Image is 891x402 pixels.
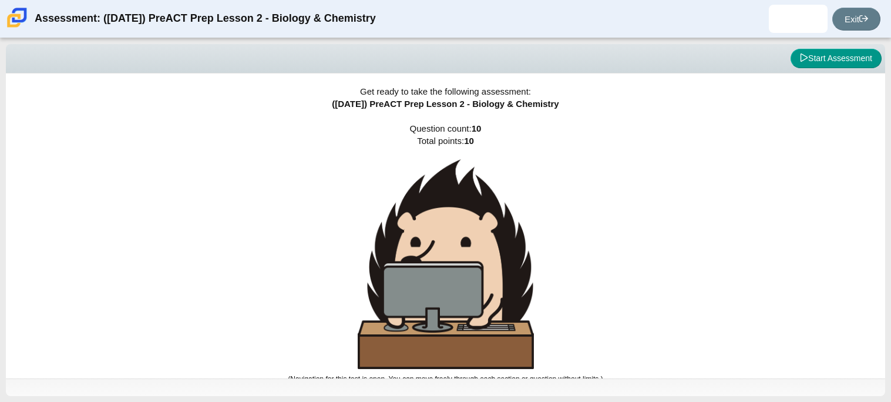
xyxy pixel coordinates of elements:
[5,22,29,32] a: Carmen School of Science & Technology
[288,123,603,383] span: Question count: Total points:
[832,8,880,31] a: Exit
[358,159,534,369] img: hedgehog-behind-computer-large.png
[789,9,808,28] img: najma.ali.pvG3ew
[35,5,376,33] div: Assessment: ([DATE]) PreACT Prep Lesson 2 - Biology & Chemistry
[360,86,531,96] span: Get ready to take the following assessment:
[472,123,482,133] b: 10
[332,99,559,109] span: ([DATE]) PreACT Prep Lesson 2 - Biology & Chemistry
[791,49,882,69] button: Start Assessment
[464,136,474,146] b: 10
[5,5,29,30] img: Carmen School of Science & Technology
[288,375,603,383] small: (Navigation for this test is open. You can move freely through each section or question without l...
